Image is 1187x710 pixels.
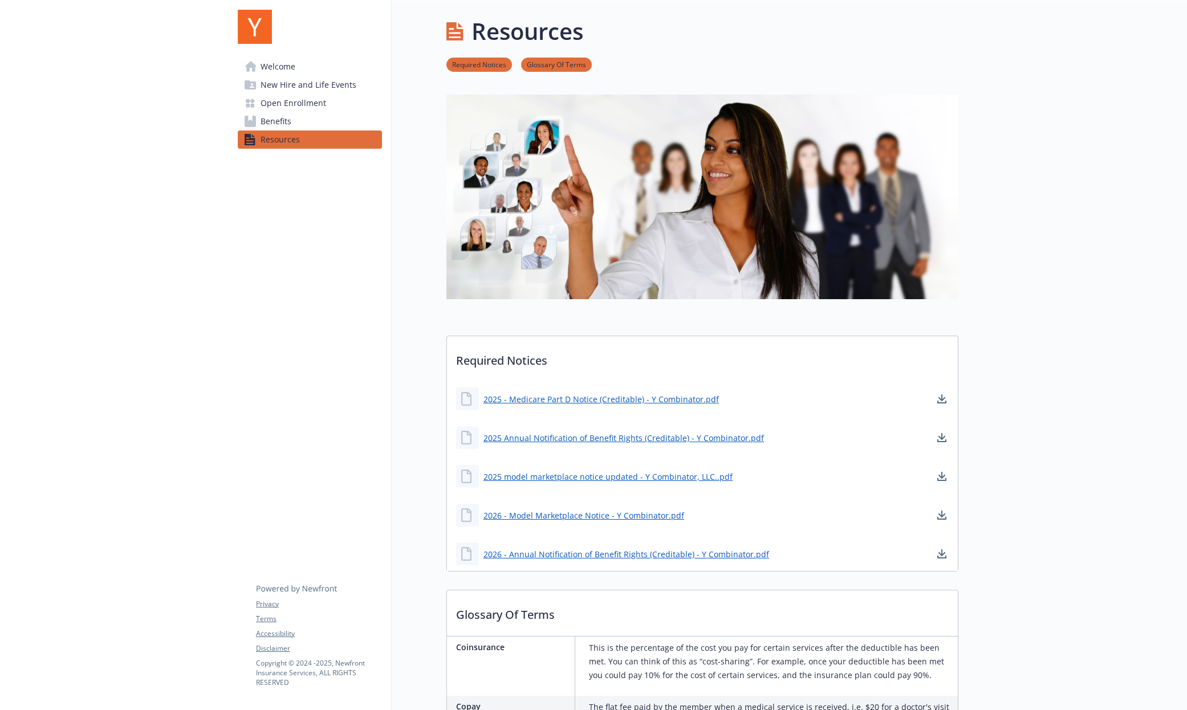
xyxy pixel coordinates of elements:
[589,641,953,682] p: This is the percentage of the cost you pay for certain services after the deductible has been met...
[238,130,382,149] a: Resources
[256,643,381,654] a: Disclaimer
[261,58,295,76] span: Welcome
[256,614,381,624] a: Terms
[935,431,949,444] a: download document
[238,112,382,130] a: Benefits
[935,508,949,522] a: download document
[935,547,949,561] a: download document
[456,641,570,653] p: Coinsurance
[261,94,326,112] span: Open Enrollment
[446,95,958,299] img: resources page banner
[261,112,291,130] span: Benefits
[447,336,958,378] p: Required Notices
[238,94,382,112] a: Open Enrollment
[256,629,381,639] a: Accessibility
[483,393,719,405] a: 2025 - Medicare Part D Notice (Creditable) - Y Combinator.pdf
[447,590,958,633] p: Glossary Of Terms
[238,76,382,94] a: New Hire and Life Events
[521,59,592,70] a: Glossary Of Terms
[935,470,949,483] a: download document
[446,59,512,70] a: Required Notices
[935,392,949,406] a: download document
[238,58,382,76] a: Welcome
[256,599,381,609] a: Privacy
[483,548,769,560] a: 2026 - Annual Notification of Benefit Rights (Creditable) - Y Combinator.pdf
[483,509,684,521] a: 2026 - Model Marketplace Notice - Y Combinator.pdf
[483,471,733,483] a: 2025 model marketplace notice updated - Y Combinator, LLC..pdf
[261,76,356,94] span: New Hire and Life Events
[483,432,764,444] a: 2025 Annual Notification of Benefit Rights (Creditable) - Y Combinator.pdf
[261,130,300,149] span: Resources
[256,658,381,687] p: Copyright © 2024 - 2025 , Newfront Insurance Services, ALL RIGHTS RESERVED
[471,14,583,48] h1: Resources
